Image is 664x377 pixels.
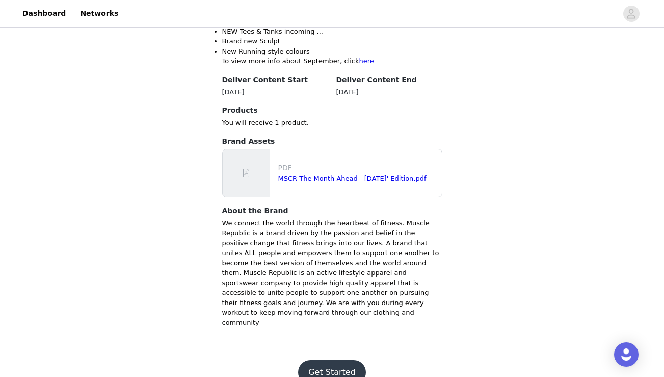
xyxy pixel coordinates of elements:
h4: Brand Assets [222,136,442,147]
h4: Products [222,105,442,116]
a: Networks [74,2,124,25]
a: Dashboard [16,2,72,25]
li: NEW Tees & Tanks incoming ... [222,27,442,37]
p: PDF [278,163,438,173]
h4: Deliver Content Start [222,74,328,85]
a: MSCR The Month Ahead - [DATE]' Edition.pdf [278,174,427,182]
li: New Running style colours [222,46,442,57]
div: Open Intercom Messenger [614,342,639,367]
li: Brand new Sculpt [222,36,442,46]
div: avatar [626,6,636,22]
p: We connect the world through the heartbeat of fitness. Muscle Republic is a brand driven by the p... [222,218,442,328]
div: [DATE] [222,87,328,97]
h4: About the Brand [222,206,442,216]
p: To view more info about September, click [222,56,442,66]
a: here [359,57,374,65]
div: [DATE] [336,87,442,97]
p: You will receive 1 product. [222,118,442,128]
h4: Deliver Content End [336,74,442,85]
